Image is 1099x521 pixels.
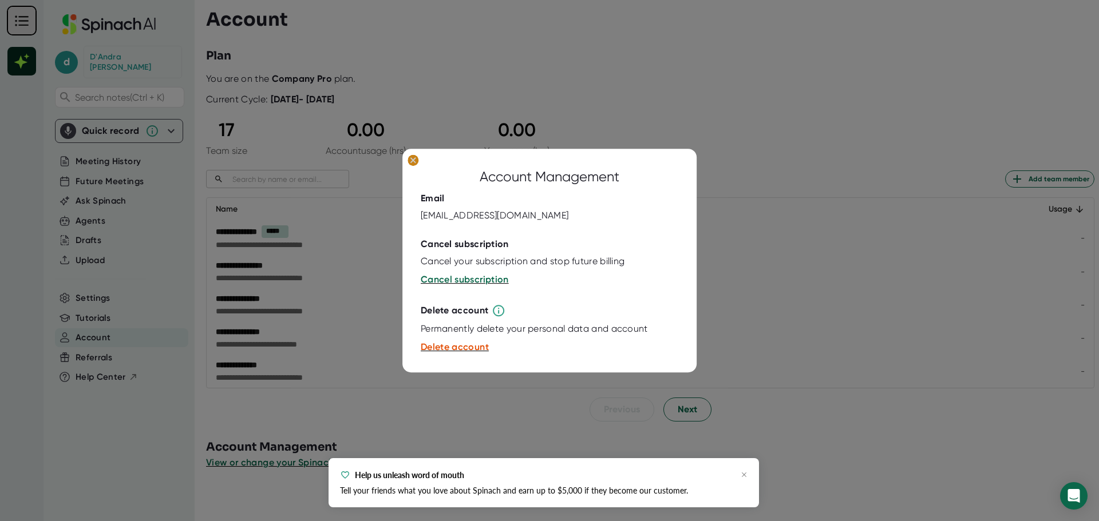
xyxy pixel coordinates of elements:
button: Cancel subscription [421,273,509,287]
div: [EMAIL_ADDRESS][DOMAIN_NAME] [421,210,568,222]
div: Delete account [421,305,488,317]
span: Delete account [421,342,489,353]
div: Cancel subscription [421,239,509,250]
div: Permanently delete your personal data and account [421,324,648,335]
button: Delete account [421,341,489,355]
div: Email [421,193,445,205]
div: Open Intercom Messenger [1060,482,1088,510]
div: Account Management [480,167,619,188]
div: Cancel your subscription and stop future billing [421,256,624,268]
span: Cancel subscription [421,275,509,285]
